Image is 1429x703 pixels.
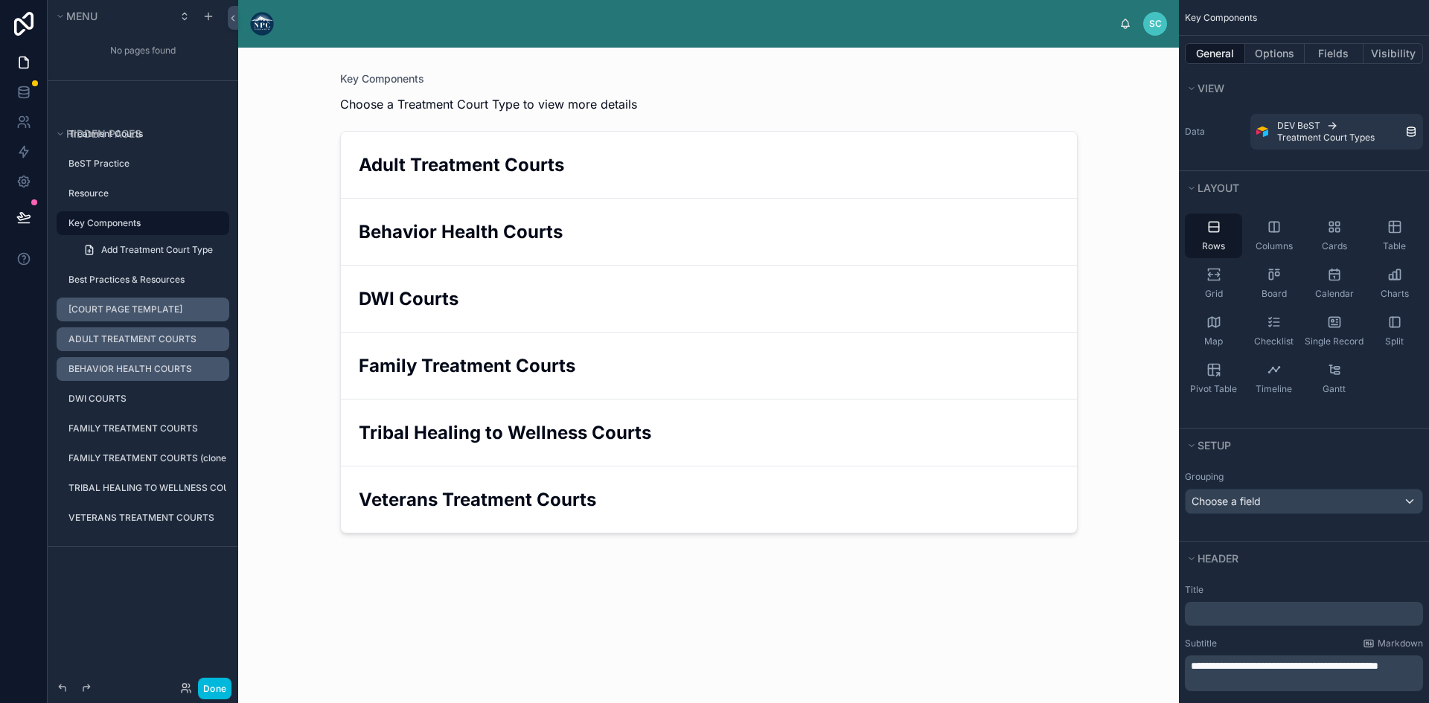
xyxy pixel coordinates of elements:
[1305,261,1363,306] button: Calendar
[68,423,220,434] label: FAMILY TREATMENT COURTS
[1256,383,1292,395] span: Timeline
[1364,43,1423,64] button: Visibility
[68,158,220,170] label: BeST Practice
[1149,18,1162,30] span: SC
[1185,12,1257,24] span: Key Components
[1185,489,1423,514] button: Choose a field
[1198,82,1224,94] span: View
[1250,114,1423,150] a: DEV BeSTTreatment Court Types
[68,128,220,140] label: Treatment Courts
[68,187,220,199] label: Resource
[1378,638,1423,649] span: Markdown
[1185,178,1414,199] button: Layout
[1185,548,1414,569] button: Header
[68,393,220,405] label: DWI COURTS
[286,21,1119,27] div: scrollable content
[1305,309,1363,353] button: Single Record
[1323,383,1346,395] span: Gantt
[1262,288,1287,300] span: Board
[198,678,231,699] button: Done
[1185,43,1245,64] button: General
[1245,309,1302,353] button: Checklist
[1198,552,1238,565] span: Header
[66,10,97,22] span: Menu
[1381,288,1409,300] span: Charts
[68,482,226,494] label: TRIBAL HEALING TO WELLNESS COURTS
[68,274,220,286] label: Best Practices & Resources
[1185,261,1242,306] button: Grid
[1198,182,1239,194] span: Layout
[1185,309,1242,353] button: Map
[54,123,223,144] button: Hidden pages
[48,36,238,65] div: No pages found
[1192,495,1261,507] span: Choose a field
[1254,336,1294,347] span: Checklist
[1185,602,1423,626] div: scrollable content
[250,12,274,36] img: App logo
[1245,43,1305,64] button: Options
[1366,214,1423,258] button: Table
[1363,638,1423,649] a: Markdown
[1277,132,1375,144] span: Treatment Court Types
[68,333,220,345] label: ADULT TREATMENT COURTS
[1245,261,1302,306] button: Board
[1366,309,1423,353] button: Split
[1185,435,1414,456] button: Setup
[1185,78,1414,99] button: View
[1185,126,1244,138] label: Data
[1385,336,1404,347] span: Split
[1185,471,1224,483] label: Grouping
[1383,240,1406,252] span: Table
[68,452,226,464] label: FAMILY TREATMENT COURTS (clone)
[1205,288,1223,300] span: Grid
[1322,240,1347,252] span: Cards
[1256,126,1268,138] img: Airtable Logo
[101,244,213,256] span: Add Treatment Court Type
[1305,214,1363,258] button: Cards
[74,238,229,262] a: Add Treatment Court Type
[1305,356,1363,401] button: Gantt
[1185,214,1242,258] button: Rows
[1185,356,1242,401] button: Pivot Table
[1245,356,1302,401] button: Timeline
[1198,439,1231,452] span: Setup
[1305,336,1364,347] span: Single Record
[1185,655,1423,691] div: scrollable content
[1366,261,1423,306] button: Charts
[1190,383,1237,395] span: Pivot Table
[1185,584,1423,596] label: Title
[1202,240,1225,252] span: Rows
[1185,638,1217,649] label: Subtitle
[68,217,220,229] label: Key Components
[1256,240,1293,252] span: Columns
[1277,120,1320,132] span: DEV BeST
[1245,214,1302,258] button: Columns
[68,304,220,315] label: [COURT PAGE TEMPLATE]
[1315,288,1354,300] span: Calendar
[68,512,220,524] label: VETERANS TREATMENT COURTS
[54,6,170,27] button: Menu
[68,363,220,375] label: BEHAVIOR HEALTH COURTS
[1204,336,1223,347] span: Map
[1305,43,1364,64] button: Fields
